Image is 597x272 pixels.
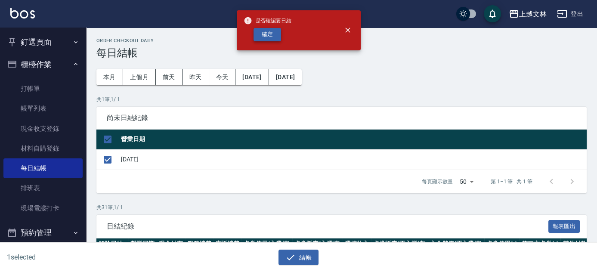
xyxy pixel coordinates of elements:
[96,38,587,43] h2: Order checkout daily
[254,28,281,41] button: 確定
[338,21,357,40] button: close
[548,220,580,233] button: 報表匯出
[3,99,83,118] a: 帳單列表
[185,238,213,250] th: 服務消費
[241,238,292,250] th: 卡券使用(入業績)
[96,238,128,250] th: 解除日結
[244,16,292,25] span: 是否確認要日結
[3,139,83,158] a: 材料自購登錄
[548,222,580,230] a: 報表匯出
[107,114,576,122] span: 尚未日結紀錄
[119,149,587,170] td: [DATE]
[128,238,157,250] th: 營業日期
[123,69,156,85] button: 上個月
[343,238,371,250] th: 業績收入
[156,69,183,85] button: 前天
[491,178,532,185] p: 第 1–1 筆 共 1 筆
[269,69,302,85] button: [DATE]
[3,198,83,218] a: 現場電腦打卡
[209,69,236,85] button: 今天
[119,130,587,150] th: 營業日期
[484,238,520,250] th: 卡券使用(-)
[3,222,83,244] button: 預約管理
[96,69,123,85] button: 本月
[278,250,319,266] button: 結帳
[519,9,547,19] div: 上越文林
[3,178,83,198] a: 排班表
[484,5,501,22] button: save
[10,8,35,19] img: Logo
[96,204,587,211] p: 共 31 筆, 1 / 1
[505,5,550,23] button: 上越文林
[96,47,587,59] h3: 每日結帳
[3,31,83,53] button: 釘選頁面
[456,170,477,193] div: 50
[96,96,587,103] p: 共 1 筆, 1 / 1
[157,238,185,250] th: 現金結存
[371,238,428,250] th: 卡券販賣(不入業績)
[213,238,241,250] th: 店販消費
[3,158,83,178] a: 每日結帳
[292,238,343,250] th: 卡券販賣(入業績)
[235,69,269,85] button: [DATE]
[7,252,148,263] h6: 1 selected
[3,119,83,139] a: 現金收支登錄
[554,6,587,22] button: 登出
[107,222,548,231] span: 日結紀錄
[3,53,83,76] button: 櫃檯作業
[3,79,83,99] a: 打帳單
[520,238,561,250] th: 第三方卡券(-)
[422,178,453,185] p: 每頁顯示數量
[183,69,209,85] button: 昨天
[428,238,485,250] th: 入金儲值(不入業績)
